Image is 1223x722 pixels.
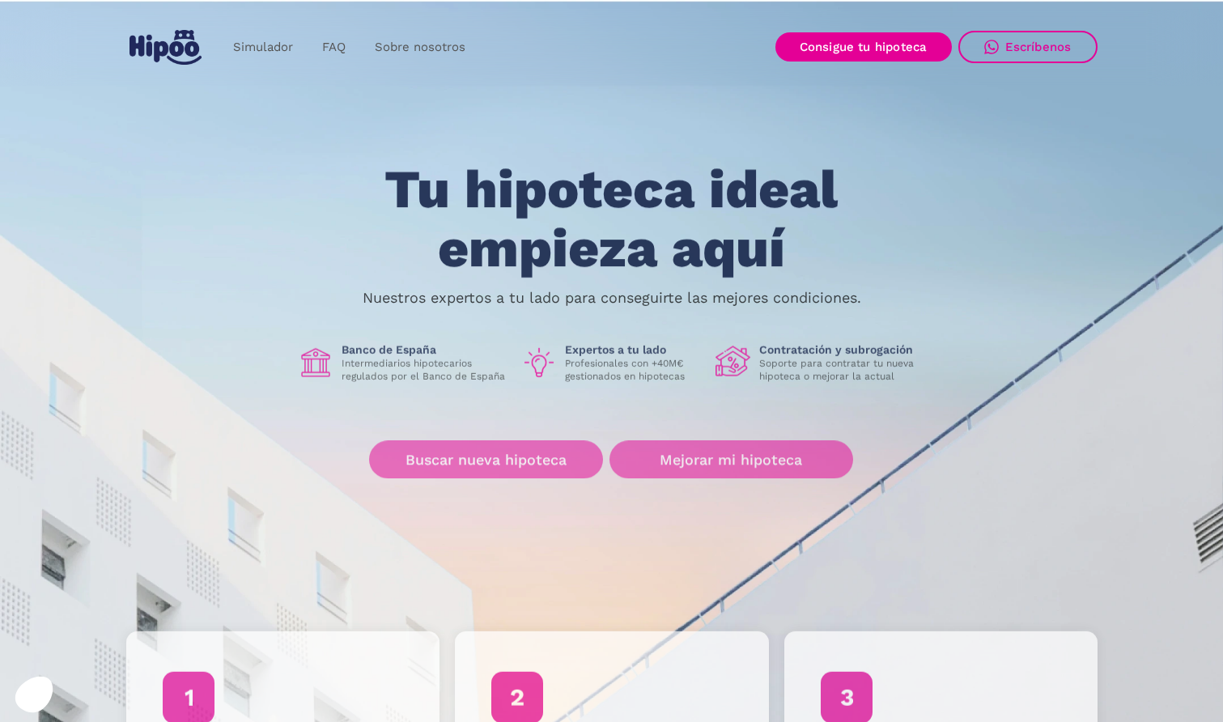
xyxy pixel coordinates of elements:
div: Escríbenos [1005,40,1072,54]
p: Nuestros expertos a tu lado para conseguirte las mejores condiciones. [363,291,861,304]
p: Profesionales con +40M€ gestionados en hipotecas [565,357,703,383]
h1: Banco de España [342,342,508,357]
a: home [126,23,206,71]
a: Buscar nueva hipoteca [369,441,603,479]
h1: Tu hipoteca ideal empieza aquí [304,160,918,278]
a: Sobre nosotros [360,32,480,63]
h1: Contratación y subrogación [759,342,926,357]
a: FAQ [308,32,360,63]
p: Intermediarios hipotecarios regulados por el Banco de España [342,357,508,383]
a: Escríbenos [958,31,1098,63]
h1: Expertos a tu lado [565,342,703,357]
p: Soporte para contratar tu nueva hipoteca o mejorar la actual [759,357,926,383]
a: Simulador [219,32,308,63]
a: Mejorar mi hipoteca [609,441,853,479]
a: Consigue tu hipoteca [775,32,952,62]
